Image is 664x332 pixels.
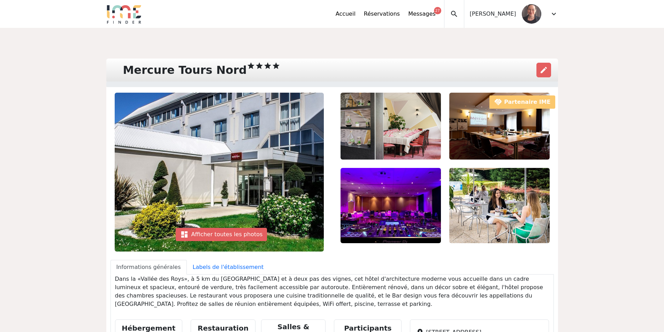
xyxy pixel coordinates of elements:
[341,93,441,160] img: 2.jpg
[450,10,458,18] span: search
[336,10,356,18] a: Accueil
[106,4,142,24] img: Logo.png
[110,260,187,275] a: Informations générales
[119,61,284,79] div: Mercure Tours Nord
[247,62,255,70] span: star
[115,275,549,308] p: Dans la «Vallée des Roys», à 5 km du [GEOGRAPHIC_DATA] et à deux pas des vignes, cet hôtel d'arch...
[449,93,550,160] img: 3.jpg
[550,10,558,18] span: expand_more
[470,10,516,18] span: [PERSON_NAME]
[449,168,550,243] img: 5.jpg
[434,7,441,14] div: 27
[255,62,264,70] span: star
[341,168,441,243] img: 4.jpg
[187,260,270,275] a: Labels de l'établissement
[522,4,541,24] img: 1125161759849042.jpg
[408,10,435,18] a: Messages27
[364,10,400,18] a: Réservations
[180,230,189,239] span: dashboard
[115,93,324,252] img: 1.jpg
[264,62,272,70] span: star
[176,228,267,241] div: Afficher toutes les photos
[272,62,280,70] span: star
[540,66,548,74] span: edit
[536,63,551,77] button: edit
